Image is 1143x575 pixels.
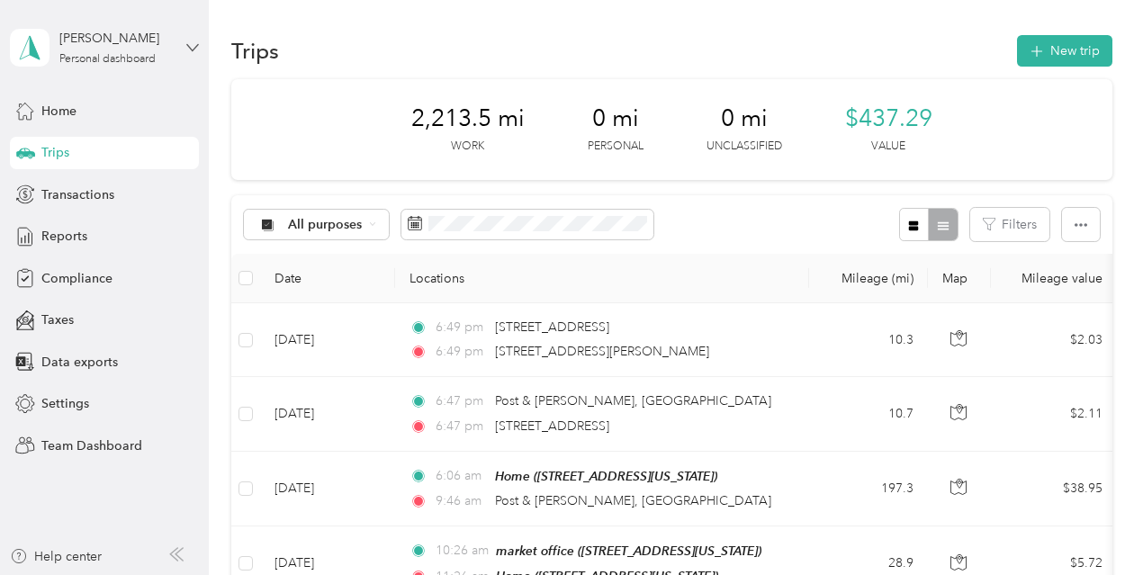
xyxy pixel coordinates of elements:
span: Taxes [41,310,74,329]
p: Unclassified [706,139,782,155]
span: 2,213.5 mi [411,104,525,133]
span: 6:49 pm [436,342,487,362]
span: Transactions [41,185,114,204]
td: 197.3 [809,452,928,526]
div: [PERSON_NAME] [59,29,172,48]
iframe: Everlance-gr Chat Button Frame [1042,474,1143,575]
span: [STREET_ADDRESS] [495,418,609,434]
span: Trips [41,143,69,162]
span: 0 mi [721,104,768,133]
button: Filters [970,208,1049,241]
span: $437.29 [845,104,932,133]
span: 9:46 am [436,491,487,511]
span: Settings [41,394,89,413]
span: Data exports [41,353,118,372]
span: 6:49 pm [436,318,487,337]
td: [DATE] [260,377,395,451]
td: $38.95 [991,452,1117,526]
td: [DATE] [260,303,395,377]
th: Mileage value [991,254,1117,303]
td: 10.7 [809,377,928,451]
span: 10:26 am [436,541,489,561]
span: Home [41,102,76,121]
span: market office ([STREET_ADDRESS][US_STATE]) [496,544,761,558]
span: Team Dashboard [41,436,142,455]
p: Work [451,139,484,155]
td: $2.11 [991,377,1117,451]
p: Value [871,139,905,155]
span: 0 mi [592,104,639,133]
span: [STREET_ADDRESS][PERSON_NAME] [495,344,709,359]
span: Compliance [41,269,112,288]
th: Locations [395,254,809,303]
td: [DATE] [260,452,395,526]
div: Personal dashboard [59,54,156,65]
span: Post & [PERSON_NAME], [GEOGRAPHIC_DATA] [495,393,771,409]
span: 6:47 pm [436,391,487,411]
p: Personal [588,139,643,155]
th: Map [928,254,991,303]
span: Reports [41,227,87,246]
td: 10.3 [809,303,928,377]
span: Home ([STREET_ADDRESS][US_STATE]) [495,469,717,483]
h1: Trips [231,41,279,60]
th: Date [260,254,395,303]
button: New trip [1017,35,1112,67]
span: 6:47 pm [436,417,487,436]
span: 6:06 am [436,466,487,486]
th: Mileage (mi) [809,254,928,303]
td: $2.03 [991,303,1117,377]
button: Help center [10,547,102,566]
span: All purposes [288,219,363,231]
span: Post & [PERSON_NAME], [GEOGRAPHIC_DATA] [495,493,771,508]
span: [STREET_ADDRESS] [495,319,609,335]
